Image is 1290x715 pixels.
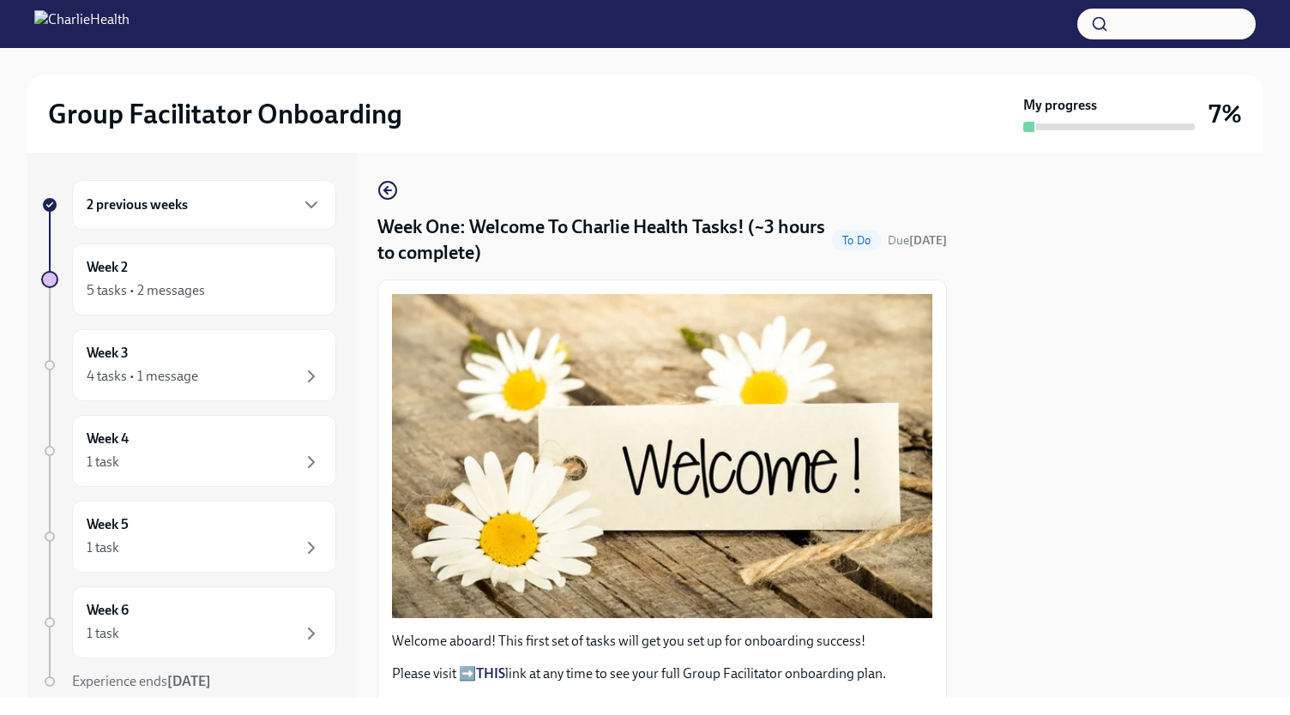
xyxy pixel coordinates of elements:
[41,243,336,315] a: Week 25 tasks • 2 messages
[392,632,932,651] p: Welcome aboard! This first set of tasks will get you set up for onboarding success!
[87,453,119,472] div: 1 task
[888,232,947,249] span: October 13th, 2025 10:00
[87,538,119,557] div: 1 task
[392,294,932,618] button: Zoom image
[48,97,402,131] h2: Group Facilitator Onboarding
[41,329,336,401] a: Week 34 tasks • 1 message
[87,430,129,448] h6: Week 4
[476,665,505,682] a: THIS
[392,664,932,683] p: Please visit ➡️ link at any time to see your full Group Facilitator onboarding plan.
[87,344,129,363] h6: Week 3
[87,281,205,300] div: 5 tasks • 2 messages
[72,673,211,689] span: Experience ends
[72,180,336,230] div: 2 previous weeks
[87,258,128,277] h6: Week 2
[832,234,881,247] span: To Do
[1023,96,1097,115] strong: My progress
[167,673,211,689] strong: [DATE]
[377,214,825,266] h4: Week One: Welcome To Charlie Health Tasks! (~3 hours to complete)
[1209,99,1242,129] h3: 7%
[41,415,336,487] a: Week 41 task
[34,10,130,38] img: CharlieHealth
[41,586,336,658] a: Week 61 task
[87,601,129,620] h6: Week 6
[87,195,188,214] h6: 2 previous weeks
[909,233,947,248] strong: [DATE]
[888,233,947,248] span: Due
[87,624,119,643] div: 1 task
[41,501,336,573] a: Week 51 task
[87,515,129,534] h6: Week 5
[87,367,198,386] div: 4 tasks • 1 message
